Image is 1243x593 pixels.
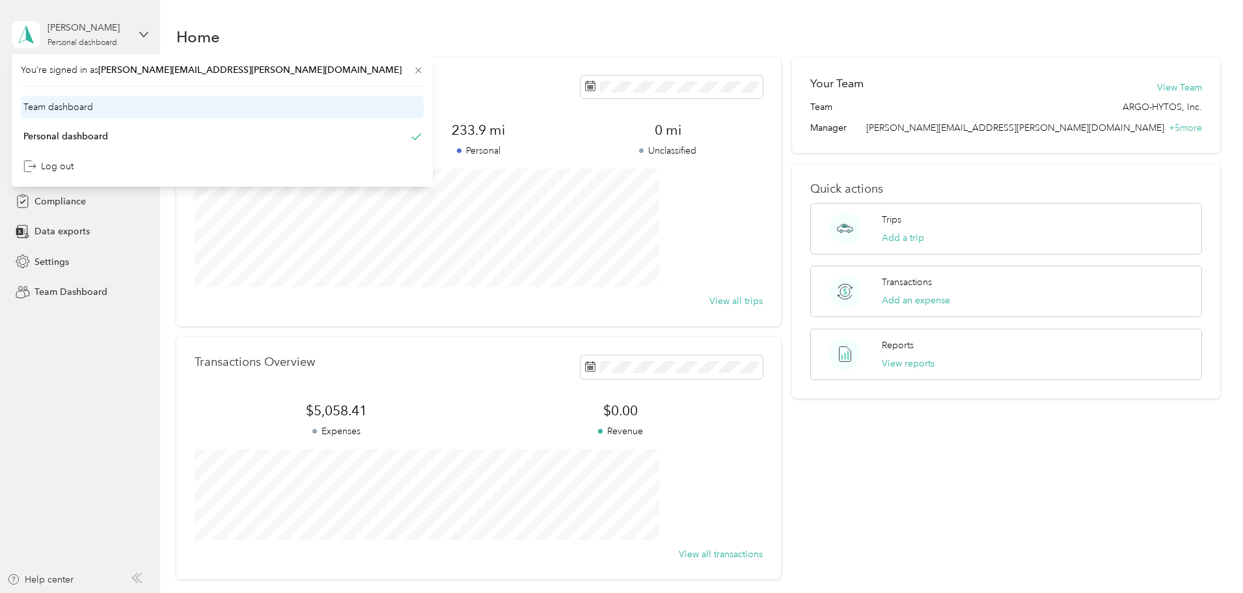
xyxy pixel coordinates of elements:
span: $0.00 [478,402,762,420]
span: 0 mi [573,121,763,139]
h2: Your Team [810,76,864,92]
span: ARGO-HYTOS, Inc. [1123,100,1202,114]
p: Revenue [478,424,762,438]
iframe: Everlance-gr Chat Button Frame [1170,520,1243,593]
span: Team [810,100,832,114]
span: Compliance [34,195,86,208]
span: Team Dashboard [34,285,107,299]
p: Trips [882,213,901,227]
button: View Team [1157,81,1202,94]
button: Help center [7,573,74,586]
p: Reports [882,338,914,352]
div: Personal dashboard [48,39,117,47]
p: Transactions [882,275,932,289]
p: Quick actions [810,182,1202,196]
span: + 5 more [1169,122,1202,133]
div: Log out [23,159,74,173]
span: [PERSON_NAME][EMAIL_ADDRESS][PERSON_NAME][DOMAIN_NAME] [98,64,402,76]
p: Personal [384,144,573,158]
span: Manager [810,121,847,135]
span: [PERSON_NAME][EMAIL_ADDRESS][PERSON_NAME][DOMAIN_NAME] [866,122,1164,133]
div: [PERSON_NAME] [48,21,129,34]
span: Data exports [34,225,90,238]
button: Add an expense [882,294,950,307]
span: $5,058.41 [195,402,478,420]
span: 233.9 mi [384,121,573,139]
div: Team dashboard [23,100,93,114]
h1: Home [176,30,220,44]
div: Personal dashboard [23,130,108,143]
button: View all trips [709,294,763,308]
button: View reports [882,357,935,370]
p: Transactions Overview [195,355,315,369]
p: Expenses [195,424,478,438]
span: Settings [34,255,69,269]
button: View all transactions [679,547,763,561]
p: Unclassified [573,144,763,158]
button: Add a trip [882,231,924,245]
span: You’re signed in as [21,63,424,77]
